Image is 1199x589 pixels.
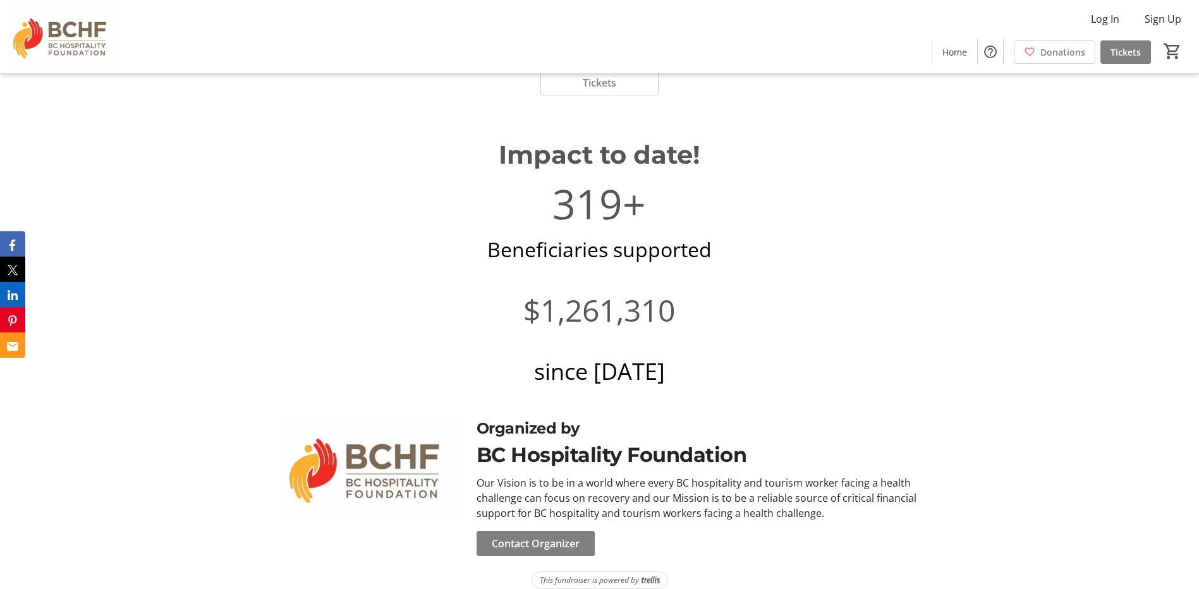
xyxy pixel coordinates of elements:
p: Impact to date! [215,136,984,174]
div: $1,261,310 [477,265,723,356]
span: Contact Organizer [492,536,580,551]
a: Home [932,40,977,64]
span: Tickets [1111,46,1141,59]
button: Tickets [540,70,659,95]
img: Trellis Logo [642,576,660,585]
div: BC Hospitality Foundation [477,440,919,470]
span: Sign Up [1145,11,1181,27]
img: BC Hospitality Foundation's Logo [8,5,120,68]
a: Donations [1014,40,1095,64]
button: Contact Organizer [477,531,595,556]
img: BC Hospitality Foundation logo [281,417,461,519]
p: Beneficiaries supported [215,234,984,265]
button: Help [978,39,1003,64]
div: 319+ [215,174,984,234]
div: Our Vision is to be in a world where every BC hospitality and tourism worker facing a health chal... [477,475,919,521]
button: Sign Up [1135,9,1191,29]
span: Log In [1091,11,1119,27]
button: Cart [1161,40,1184,63]
span: Donations [1040,46,1085,59]
span: This fundraiser is powered by [540,574,639,586]
a: Tickets [1100,40,1151,64]
button: Log In [1081,9,1129,29]
span: Home [942,46,967,59]
div: Organized by [477,417,919,440]
span: since [DATE] [534,356,665,387]
span: Tickets [583,75,616,90]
